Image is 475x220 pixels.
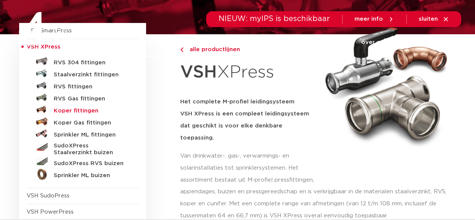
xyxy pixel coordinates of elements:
[322,28,346,57] a: services
[54,143,128,156] h5: SudoXPress Staalverzinkt buizen
[27,168,139,180] a: Sprinkler ML buizen
[54,108,128,114] h5: Koper fittingen
[54,132,128,138] h5: Sprinkler ML fittingen
[27,91,139,103] a: RVS Gas fittingen
[361,28,387,57] a: over ons
[27,67,139,79] a: Staalverzinkt fittingen
[136,28,387,57] nav: Menu
[54,160,128,167] h5: SudoXPress RVS buizen
[136,28,166,57] a: producten
[354,16,383,22] span: meer info
[181,28,205,57] a: markten
[27,103,139,115] a: Koper fittingen
[354,16,394,23] a: meer info
[27,115,139,127] a: Koper Gas fittingen
[27,79,139,91] a: RVS fittingen
[27,140,139,156] a: SudoXPress Staalverzinkt buizen
[180,58,316,87] h1: XPress
[275,28,307,57] a: downloads
[54,120,128,126] h5: Koper Gas fittingen
[180,64,217,81] strong: VSH
[54,71,128,78] h5: Staalverzinkt fittingen
[27,55,139,67] a: RVS 304 fittingen
[54,59,128,66] h5: RVS 304 fittingen
[180,96,316,144] h5: Het complete M-profiel leidingsysteem VSH XPress is een compleet leidingsysteem dat geschikt is v...
[419,16,438,22] span: sluiten
[54,96,128,102] h5: RVS Gas fittingen
[180,150,316,186] p: Van drinkwater-, gas-, verwarmings- en solarinstallaties tot sprinklersystemen. Het assortiment b...
[27,193,69,199] a: VSH SudoPress
[219,15,330,23] span: NIEUW: myIPS is beschikbaar
[27,209,74,215] a: VSH PowerPress
[419,16,449,23] a: sluiten
[54,83,128,90] h5: RVS fittingen
[27,127,139,140] a: Sprinkler ML fittingen
[220,28,260,57] a: toepassingen
[27,156,139,168] a: SudoXPress RVS buizen
[54,172,128,179] h5: Sprinkler ML buizen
